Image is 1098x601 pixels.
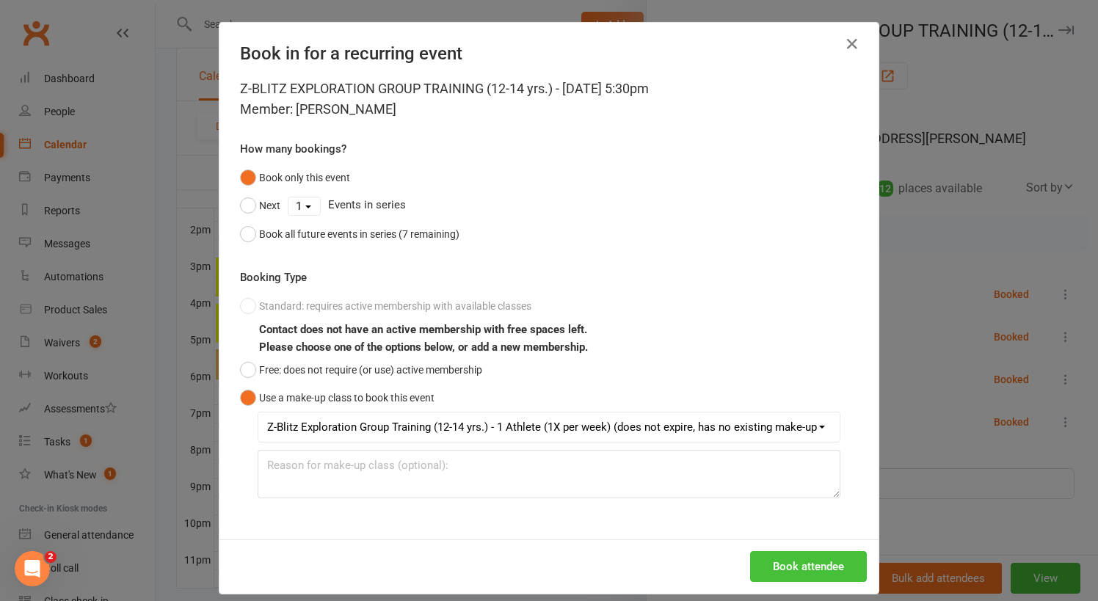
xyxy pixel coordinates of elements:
label: How many bookings? [240,140,346,158]
iframe: Intercom live chat [15,551,50,586]
button: Book attendee [750,551,867,582]
button: Free: does not require (or use) active membership [240,356,482,384]
button: Use a make-up class to book this event [240,384,435,412]
div: Book all future events in series (7 remaining) [259,226,459,242]
div: Z-BLITZ EXPLORATION GROUP TRAINING (12-14 yrs.) - [DATE] 5:30pm Member: [PERSON_NAME] [240,79,858,120]
label: Booking Type [240,269,307,286]
b: Contact does not have an active membership with free spaces left. [259,323,587,336]
span: 2 [45,551,57,563]
button: Next [240,192,280,219]
b: Please choose one of the options below, or add a new membership. [259,340,588,354]
button: Book all future events in series (7 remaining) [240,220,459,248]
button: Book only this event [240,164,350,192]
div: Events in series [240,192,858,219]
button: Close [840,32,864,56]
h4: Book in for a recurring event [240,43,858,64]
